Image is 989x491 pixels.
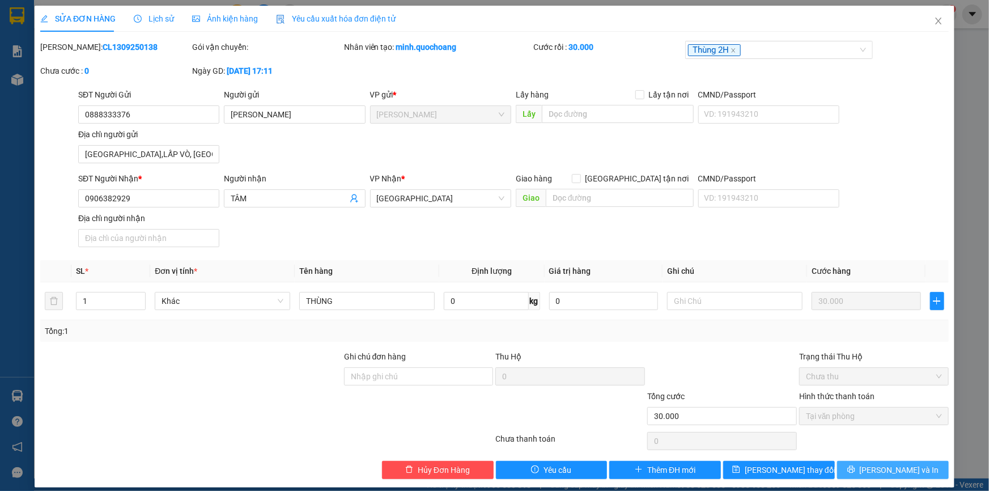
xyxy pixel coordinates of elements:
[370,174,402,183] span: VP Nhận
[134,15,142,23] span: clock-circle
[78,145,219,163] input: Địa chỉ của người gửi
[542,105,694,123] input: Dọc đường
[698,88,839,101] div: CMND/Passport
[698,172,839,185] div: CMND/Passport
[496,461,608,479] button: exclamation-circleYêu cầu
[495,433,647,452] div: Chưa thanh toán
[78,172,219,185] div: SĐT Người Nhận
[923,6,954,37] button: Close
[516,90,549,99] span: Lấy hàng
[45,292,63,310] button: delete
[799,392,875,401] label: Hình thức thanh toán
[529,292,540,310] span: kg
[40,41,190,53] div: [PERSON_NAME]:
[192,15,200,23] span: picture
[647,464,695,476] span: Thêm ĐH mới
[806,408,942,425] span: Tại văn phòng
[344,367,494,386] input: Ghi chú đơn hàng
[78,212,219,225] div: Địa chỉ người nhận
[155,266,197,276] span: Đơn vị tính
[134,14,174,23] span: Lịch sử
[745,464,835,476] span: [PERSON_NAME] thay đổi
[635,465,643,475] span: plus
[472,266,512,276] span: Định lượng
[812,266,851,276] span: Cước hàng
[227,66,273,75] b: [DATE] 17:11
[224,88,365,101] div: Người gửi
[644,88,694,101] span: Lấy tận nơi
[609,461,721,479] button: plusThêm ĐH mới
[934,16,943,26] span: close
[723,461,835,479] button: save[PERSON_NAME] thay đổi
[78,229,219,247] input: Địa chỉ của người nhận
[688,44,741,57] span: Thùng 2H
[806,368,942,385] span: Chưa thu
[516,105,542,123] span: Lấy
[812,292,921,310] input: 0
[192,41,342,53] div: Gói vận chuyển:
[732,465,740,475] span: save
[192,14,258,23] span: Ảnh kiện hàng
[344,352,406,361] label: Ghi chú đơn hàng
[516,189,546,207] span: Giao
[45,325,382,337] div: Tổng: 1
[299,292,435,310] input: VD: Bàn, Ghế
[377,190,504,207] span: Sài Gòn
[531,465,539,475] span: exclamation-circle
[930,292,944,310] button: plus
[847,465,855,475] span: printer
[647,392,685,401] span: Tổng cước
[549,266,591,276] span: Giá trị hàng
[382,461,494,479] button: deleteHủy Đơn Hàng
[78,128,219,141] div: Địa chỉ người gửi
[350,194,359,203] span: user-add
[405,465,413,475] span: delete
[731,48,736,53] span: close
[192,65,342,77] div: Ngày GD:
[931,297,944,306] span: plus
[78,88,219,101] div: SĐT Người Gửi
[40,14,116,23] span: SỬA ĐƠN HÀNG
[568,43,593,52] b: 30.000
[663,260,807,282] th: Ghi chú
[799,350,949,363] div: Trạng thái Thu Hộ
[344,41,532,53] div: Nhân viên tạo:
[162,293,283,310] span: Khác
[103,43,158,52] b: CL1309250138
[546,189,694,207] input: Dọc đường
[860,464,939,476] span: [PERSON_NAME] và In
[276,14,396,23] span: Yêu cầu xuất hóa đơn điện tử
[495,352,521,361] span: Thu Hộ
[40,65,190,77] div: Chưa cước :
[396,43,457,52] b: minh.quochoang
[76,266,85,276] span: SL
[276,15,285,24] img: icon
[418,464,470,476] span: Hủy Đơn Hàng
[370,88,511,101] div: VP gửi
[40,15,48,23] span: edit
[516,174,552,183] span: Giao hàng
[224,172,365,185] div: Người nhận
[533,41,683,53] div: Cước rồi :
[299,266,333,276] span: Tên hàng
[837,461,949,479] button: printer[PERSON_NAME] và In
[581,172,694,185] span: [GEOGRAPHIC_DATA] tận nơi
[544,464,571,476] span: Yêu cầu
[84,66,89,75] b: 0
[667,292,803,310] input: Ghi Chú
[377,106,504,123] span: Cao Lãnh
